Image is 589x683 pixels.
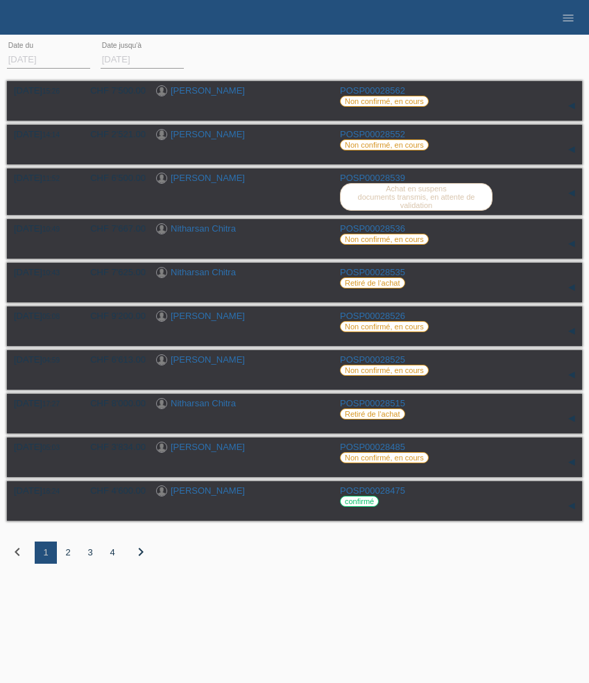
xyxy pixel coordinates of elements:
[340,408,405,420] label: Retiré de l‘achat
[80,311,146,321] div: CHF 9'200.00
[171,485,245,496] a: [PERSON_NAME]
[80,223,146,234] div: CHF 7'667.00
[42,313,60,320] span: 05:08
[561,11,575,25] i: menu
[80,442,146,452] div: CHF 3'834.00
[561,496,582,517] div: étendre/coller
[171,85,245,96] a: [PERSON_NAME]
[14,85,69,96] div: [DATE]
[561,96,582,116] div: étendre/coller
[340,354,405,365] a: POSP00028525
[57,542,79,564] div: 2
[340,365,429,376] label: Non confirmé, en cours
[80,129,146,139] div: CHF 2'521.00
[340,96,429,107] label: Non confirmé, en cours
[171,173,245,183] a: [PERSON_NAME]
[14,398,69,408] div: [DATE]
[171,129,245,139] a: [PERSON_NAME]
[340,485,405,496] a: POSP00028475
[14,442,69,452] div: [DATE]
[340,173,405,183] a: POSP00028539
[340,311,405,321] a: POSP00028526
[561,183,582,204] div: étendre/coller
[42,87,60,95] span: 15:26
[171,223,236,234] a: Nitharsan Chitra
[42,356,60,364] span: 04:59
[42,269,60,277] span: 10:43
[561,452,582,473] div: étendre/coller
[554,13,582,21] a: menu
[171,311,245,321] a: [PERSON_NAME]
[42,444,60,451] span: 05:03
[561,139,582,160] div: étendre/coller
[340,442,405,452] a: POSP00028485
[42,400,60,408] span: 17:27
[14,129,69,139] div: [DATE]
[561,321,582,342] div: étendre/coller
[101,542,123,564] div: 4
[42,487,60,495] span: 18:24
[561,277,582,298] div: étendre/coller
[14,354,69,365] div: [DATE]
[80,354,146,365] div: CHF 6'613.00
[340,183,493,211] label: Achat en suspens documents transmis, en attente de validation
[14,485,69,496] div: [DATE]
[171,398,236,408] a: Nitharsan Chitra
[80,173,146,183] div: CHF 6'500.00
[171,354,245,365] a: [PERSON_NAME]
[561,408,582,429] div: étendre/coller
[340,234,429,245] label: Non confirmé, en cours
[14,267,69,277] div: [DATE]
[80,267,146,277] div: CHF 7'625.00
[561,365,582,386] div: étendre/coller
[42,131,60,139] span: 14:14
[561,234,582,254] div: étendre/coller
[80,398,146,408] div: CHF 8'000.00
[340,321,429,332] label: Non confirmé, en cours
[340,277,405,288] label: Retiré de l‘achat
[340,223,405,234] a: POSP00028536
[171,442,245,452] a: [PERSON_NAME]
[14,173,69,183] div: [DATE]
[133,544,149,560] i: chevron_right
[14,223,69,234] div: [DATE]
[42,175,60,182] span: 11:52
[42,225,60,233] span: 10:49
[340,139,429,150] label: Non confirmé, en cours
[80,85,146,96] div: CHF 7'500.00
[79,542,101,564] div: 3
[340,267,405,277] a: POSP00028535
[14,311,69,321] div: [DATE]
[80,485,146,496] div: CHF 4'600.00
[340,85,405,96] a: POSP00028562
[340,129,405,139] a: POSP00028552
[35,542,57,564] div: 1
[171,267,236,277] a: Nitharsan Chitra
[340,398,405,408] a: POSP00028515
[340,452,429,463] label: Non confirmé, en cours
[9,544,26,560] i: chevron_left
[340,496,379,507] label: confirmé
